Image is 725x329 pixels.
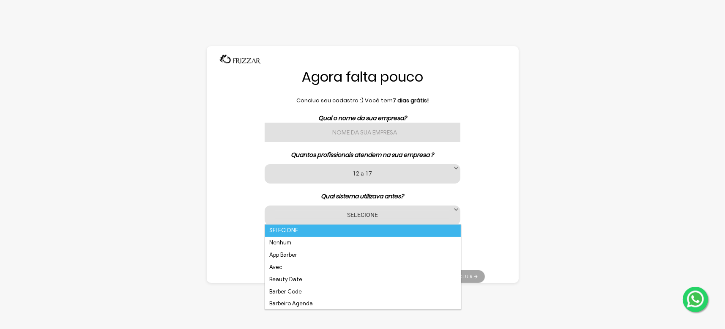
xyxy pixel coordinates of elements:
p: Veio por algum de nossos parceiros? [241,233,485,242]
p: Conclua seu cadastro :) Você tem [241,96,485,105]
li: Beauty Date [265,274,460,286]
li: Nenhum [265,237,460,249]
label: SELECIONE [275,211,449,219]
p: Quantos profissionais atendem na sua empresa ? [241,151,485,159]
p: Qual o nome da sua empresa? [241,114,485,123]
li: Avec [265,261,460,274]
p: Qual sistema utilizava antes? [241,192,485,201]
img: whatsapp.png [685,289,706,309]
h1: Agora falta pouco [241,68,485,86]
ul: Pagination [443,266,485,283]
label: 12 a 17 [275,169,449,177]
li: Barbeiro Agenda [265,298,460,310]
li: SELECIONE [265,225,460,237]
li: App Barber [265,249,460,261]
li: Barber Code [265,286,460,298]
b: 7 dias grátis! [393,96,429,104]
input: Nome da sua empresa [265,123,460,142]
